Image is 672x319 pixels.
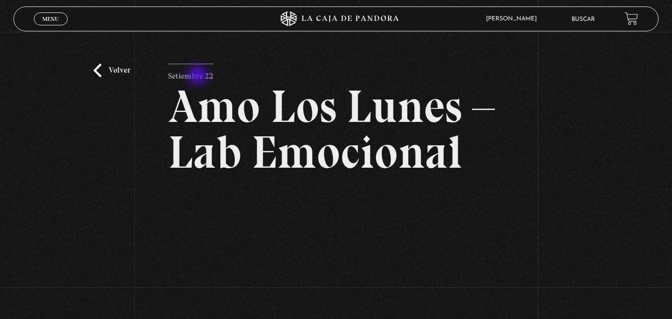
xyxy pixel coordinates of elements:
[481,16,547,22] span: [PERSON_NAME]
[42,16,59,22] span: Menu
[168,64,213,84] p: Setiembre 22
[39,24,62,31] span: Cerrar
[625,12,638,25] a: View your shopping cart
[168,84,503,175] h2: Amo Los Lunes – Lab Emocional
[94,64,130,77] a: Volver
[572,16,595,22] a: Buscar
